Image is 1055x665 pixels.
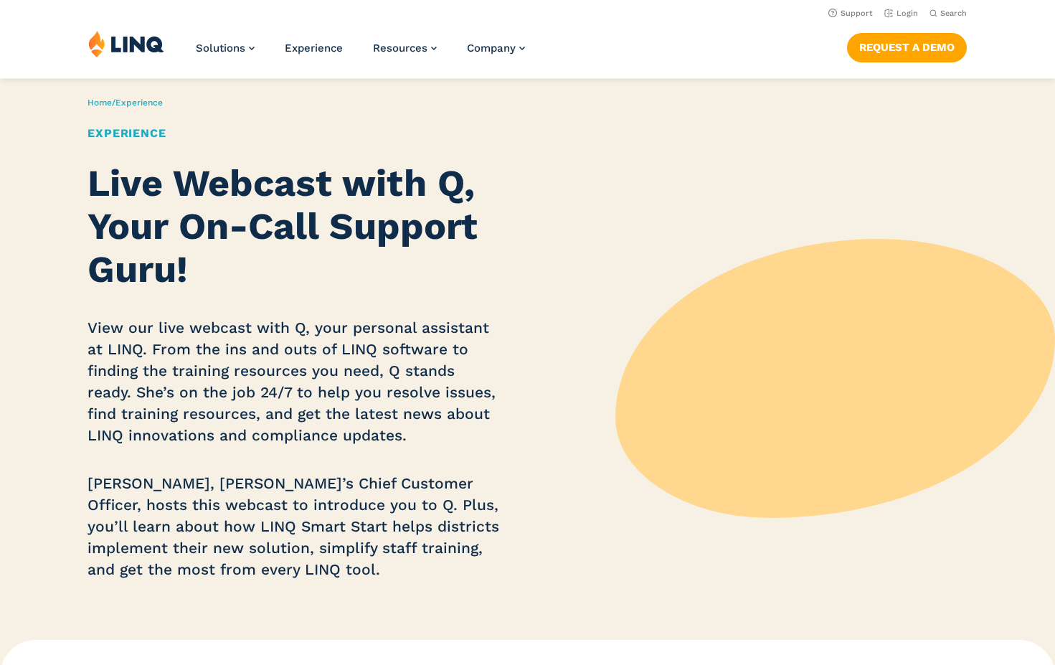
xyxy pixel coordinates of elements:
[940,9,967,18] span: Search
[828,9,873,18] a: Support
[196,42,245,55] span: Solutions
[115,98,163,108] span: Experience
[847,33,967,62] a: Request a Demo
[285,42,343,55] a: Experience
[373,42,427,55] span: Resources
[88,30,164,57] img: LINQ | K‑12 Software
[87,473,503,580] p: [PERSON_NAME], [PERSON_NAME]’s Chief Customer Officer, hosts this webcast to introduce you to Q. ...
[196,42,255,55] a: Solutions
[87,98,112,108] a: Home
[87,317,503,446] p: View our live webcast with Q, your personal assistant at LINQ. From the ins and outs of LINQ soft...
[467,42,516,55] span: Company
[196,30,525,77] nav: Primary Navigation
[87,162,503,291] h2: Live Webcast with Q, Your On-Call Support Guru!
[847,30,967,62] nav: Button Navigation
[373,42,437,55] a: Resources
[884,9,918,18] a: Login
[929,8,967,19] button: Open Search Bar
[467,42,525,55] a: Company
[87,125,503,142] h1: Experience
[87,98,163,108] span: /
